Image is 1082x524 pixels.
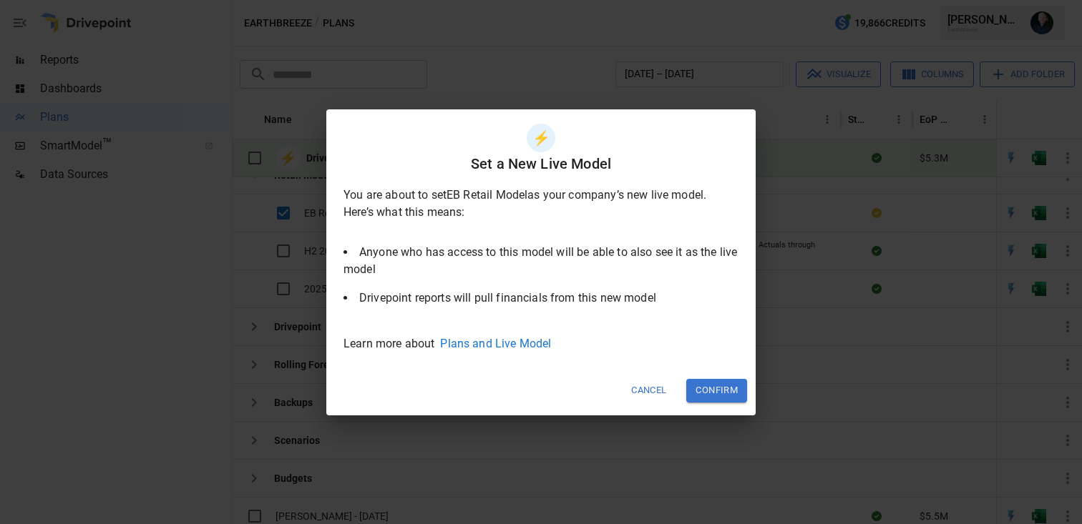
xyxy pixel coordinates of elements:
[343,244,739,278] li: Anyone who has access to this model will be able to also see it as the live model
[622,379,676,402] button: Cancel
[440,337,551,350] a: Plans and Live Model
[343,290,739,307] li: Drivepoint reports will pull financials from this new model
[343,187,739,221] p: You are about to set EB Retail Model as your company’s new live model. Here’s what this means:
[471,152,611,175] h6: Set a New Live Model
[527,124,555,152] div: ⚡
[686,379,747,402] button: Confirm
[343,335,739,352] p: Learn more about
